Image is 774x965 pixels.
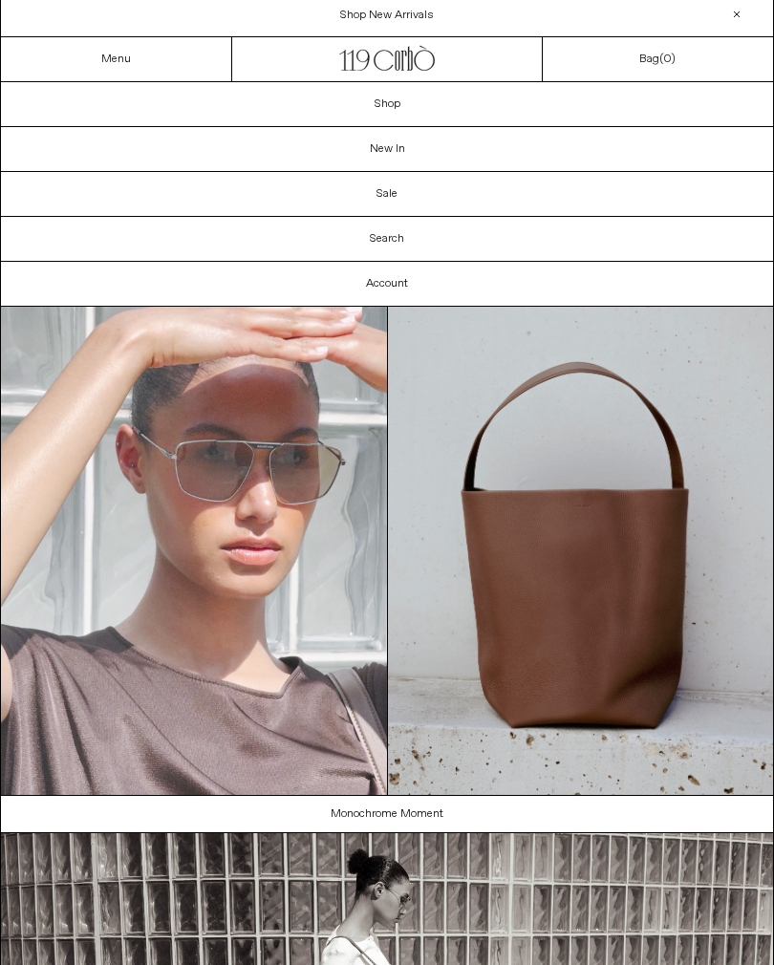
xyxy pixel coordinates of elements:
a: Monochrome Moment [1,796,774,832]
a: New In [1,127,773,171]
a: Sale [1,172,773,216]
a: Your browser does not support the video tag. [1,784,387,800]
span: 0 [663,52,671,67]
a: Menu [101,52,131,67]
a: Shop [1,82,773,126]
video: Your browser does not support the video tag. [1,307,387,795]
a: Search [1,217,773,261]
a: Bag() [639,51,676,68]
a: Shop New Arrivals [340,8,434,23]
a: Account [1,262,773,306]
span: ) [663,52,676,67]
